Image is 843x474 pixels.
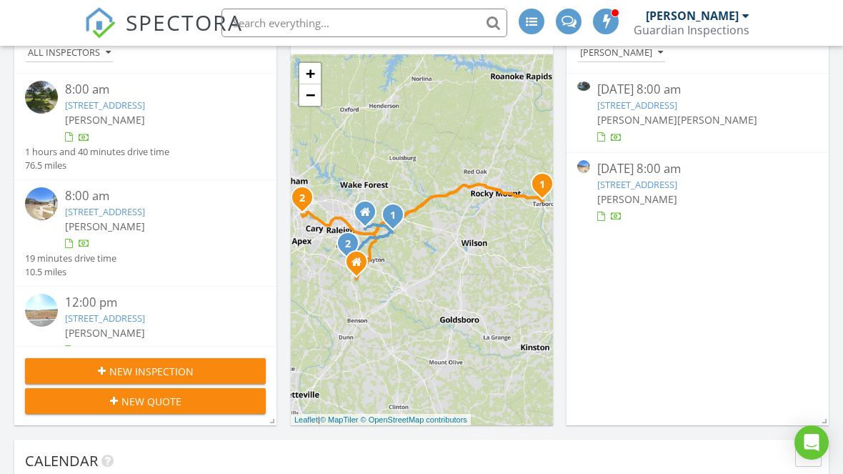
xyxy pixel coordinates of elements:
[299,84,321,106] a: Zoom out
[320,415,359,424] a: © MapTiler
[299,63,321,84] a: Zoom in
[25,187,266,279] a: 8:00 am [STREET_ADDRESS] [PERSON_NAME] 19 minutes drive time 10.5 miles
[65,294,246,312] div: 12:00 pm
[577,160,590,173] img: streetview
[65,219,145,233] span: [PERSON_NAME]
[28,48,111,58] div: All Inspectors
[25,159,169,172] div: 76.5 miles
[794,425,829,460] div: Open Intercom Messenger
[25,252,116,265] div: 19 minutes drive time
[25,265,116,279] div: 10.5 miles
[65,99,145,112] a: [STREET_ADDRESS]
[25,187,58,220] img: streetview
[365,212,374,220] div: 1009 Delta River Way, Knightdale NC 27545
[65,205,145,218] a: [STREET_ADDRESS]
[634,23,749,37] div: Guardian Inspections
[65,113,145,127] span: [PERSON_NAME]
[25,294,58,327] img: streetview
[294,415,318,424] a: Leaflet
[539,180,545,190] i: 1
[348,243,356,252] div: 119 Saucer St, Garner, NC 27529
[221,9,507,37] input: Search everything...
[25,81,58,114] img: streetview
[25,358,266,384] button: New Inspection
[597,178,677,191] a: [STREET_ADDRESS]
[361,415,467,424] a: © OpenStreetMap contributors
[84,19,243,49] a: SPECTORA
[577,81,818,144] a: [DATE] 8:00 am [STREET_ADDRESS] [PERSON_NAME][PERSON_NAME]
[25,451,98,470] span: Calendar
[84,7,116,39] img: The Best Home Inspection Software - Spectora
[121,394,181,409] span: New Quote
[577,44,666,63] button: [PERSON_NAME]
[542,184,551,192] div: 207 Centre St, Tarboro, NC 27886
[65,312,145,325] a: [STREET_ADDRESS]
[65,81,246,99] div: 8:00 am
[291,414,471,426] div: |
[345,240,351,250] i: 2
[577,160,818,224] a: [DATE] 8:00 am [STREET_ADDRESS] [PERSON_NAME]
[25,44,114,63] button: All Inspectors
[597,81,798,99] div: [DATE] 8:00 am
[646,9,739,23] div: [PERSON_NAME]
[356,262,365,270] div: 4917 Lee Dr, Garner NC 27529
[597,160,798,178] div: [DATE] 8:00 am
[65,326,145,340] span: [PERSON_NAME]
[597,113,677,127] span: [PERSON_NAME]
[580,48,663,58] div: [PERSON_NAME]
[299,194,305,204] i: 2
[25,81,266,172] a: 8:00 am [STREET_ADDRESS] [PERSON_NAME] 1 hours and 40 minutes drive time 76.5 miles
[25,388,266,414] button: New Quote
[577,82,590,92] img: 9356504%2Fcover_photos%2FxOVOiXoG6dcIWPM1g4b9%2Fsmall.jpg
[65,187,246,205] div: 8:00 am
[390,211,396,221] i: 1
[126,7,243,37] span: SPECTORA
[25,145,169,159] div: 1 hours and 40 minutes drive time
[393,214,401,223] div: 1040 Country Pasture Cov, Wendell, NC 27591
[597,99,677,112] a: [STREET_ADDRESS]
[109,364,194,379] span: New Inspection
[25,294,266,385] a: 12:00 pm [STREET_ADDRESS] [PERSON_NAME] 39 minutes drive time 21.4 miles
[302,197,311,206] div: 1710 Grace Point Rd, Morrisville, NC 27560
[597,192,677,206] span: [PERSON_NAME]
[677,113,757,127] span: [PERSON_NAME]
